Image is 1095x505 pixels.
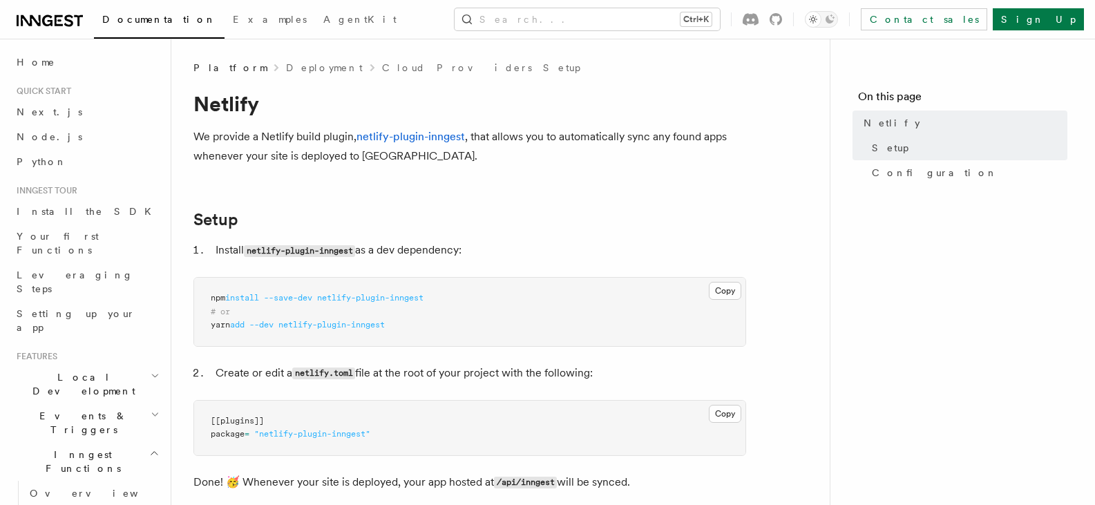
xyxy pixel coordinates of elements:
span: # or [211,307,230,316]
span: Overview [30,488,172,499]
code: netlify.toml [292,368,355,379]
span: Next.js [17,106,82,117]
span: Install the SDK [17,206,160,217]
button: Events & Triggers [11,403,162,442]
span: Quick start [11,86,71,97]
span: Features [11,351,57,362]
span: Node.js [17,131,82,142]
button: Inngest Functions [11,442,162,481]
a: Your first Functions [11,224,162,263]
a: Netlify [858,111,1067,135]
a: Setting up your app [11,301,162,340]
span: Examples [233,14,307,25]
span: Netlify [864,116,920,130]
span: AgentKit [323,14,397,25]
span: netlify-plugin-inngest [278,320,385,330]
a: Setup [193,210,238,229]
a: Node.js [11,124,162,149]
a: Documentation [94,4,225,39]
code: netlify-plugin-inngest [244,245,355,257]
span: Platform [193,61,267,75]
span: netlify-plugin-inngest [317,293,423,303]
kbd: Ctrl+K [680,12,712,26]
span: Documentation [102,14,216,25]
span: yarn [211,320,230,330]
a: Configuration [866,160,1067,185]
a: Setup [866,135,1067,160]
button: Search...Ctrl+K [455,8,720,30]
span: Inngest Functions [11,448,149,475]
span: = [245,429,249,439]
code: /api/inngest [494,477,557,488]
span: Leveraging Steps [17,269,133,294]
button: Toggle dark mode [805,11,838,28]
span: Local Development [11,370,151,398]
p: We provide a Netlify build plugin, , that allows you to automatically sync any found apps wheneve... [193,127,746,166]
span: --dev [249,320,274,330]
span: Python [17,156,67,167]
span: Home [17,55,55,69]
span: Configuration [872,166,998,180]
a: Leveraging Steps [11,263,162,301]
li: Create or edit a file at the root of your project with the following: [211,363,746,383]
h1: Netlify [193,91,746,116]
a: Install the SDK [11,199,162,224]
a: Sign Up [993,8,1084,30]
span: Your first Functions [17,231,99,256]
a: Next.js [11,99,162,124]
p: Done! 🥳 Whenever your site is deployed, your app hosted at will be synced. [193,473,746,493]
span: Setup [872,141,908,155]
span: [[plugins]] [211,416,264,426]
span: "netlify-plugin-inngest" [254,429,370,439]
button: Local Development [11,365,162,403]
button: Copy [709,282,741,300]
span: --save-dev [264,293,312,303]
a: netlify-plugin-inngest [356,130,465,143]
span: install [225,293,259,303]
a: Cloud Providers Setup [382,61,580,75]
span: Setting up your app [17,308,135,333]
span: Inngest tour [11,185,77,196]
span: package [211,429,245,439]
button: Copy [709,405,741,423]
a: Home [11,50,162,75]
a: Deployment [286,61,363,75]
span: npm [211,293,225,303]
h4: On this page [858,88,1067,111]
a: Examples [225,4,315,37]
li: Install as a dev dependency: [211,240,746,260]
span: add [230,320,245,330]
a: Python [11,149,162,174]
a: AgentKit [315,4,405,37]
a: Contact sales [861,8,987,30]
span: Events & Triggers [11,409,151,437]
